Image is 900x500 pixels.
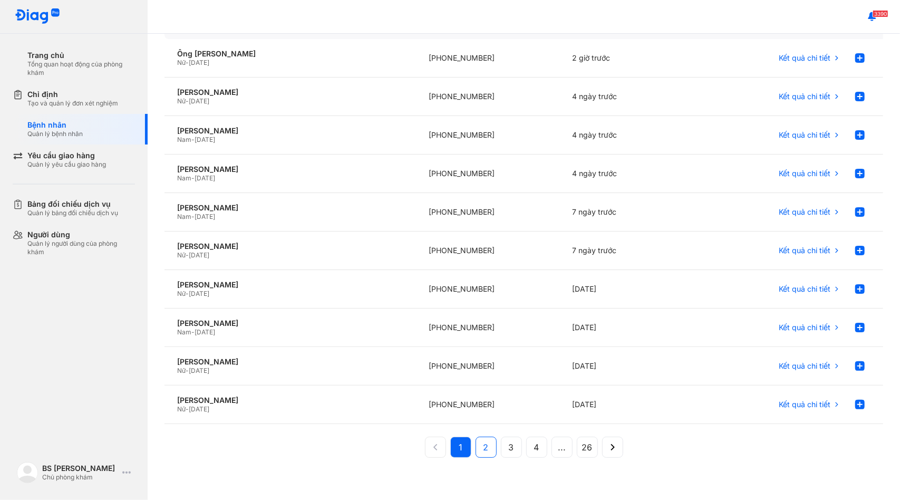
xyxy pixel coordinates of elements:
span: - [186,290,189,297]
span: Kết quả chi tiết [779,207,830,217]
span: ... [558,441,566,454]
div: Bảng đối chiếu dịch vụ [27,199,118,209]
span: Nữ [177,290,186,297]
span: 1 [459,441,462,454]
span: Nữ [177,367,186,374]
span: [DATE] [195,213,215,220]
span: [DATE] [189,59,209,66]
div: [PHONE_NUMBER] [416,39,560,78]
div: 7 ngày trước [560,193,704,232]
span: [DATE] [189,367,209,374]
span: [DATE] [189,290,209,297]
div: Quản lý người dùng của phòng khám [27,239,135,256]
button: 3 [501,437,522,458]
div: [DATE] [560,270,704,309]
div: Yêu cầu giao hàng [27,151,106,160]
div: [PERSON_NAME] [177,319,403,328]
span: 3390 [873,10,888,17]
img: logo [17,462,38,483]
span: 3 [509,441,514,454]
div: [PHONE_NUMBER] [416,347,560,386]
span: Kết quả chi tiết [779,246,830,255]
div: [PHONE_NUMBER] [416,78,560,116]
span: Kết quả chi tiết [779,284,830,294]
div: 7 ngày trước [560,232,704,270]
span: Nam [177,174,191,182]
button: ... [551,437,573,458]
div: [PHONE_NUMBER] [416,270,560,309]
span: Nữ [177,97,186,105]
span: 2 [483,441,489,454]
div: Ông [PERSON_NAME] [177,49,403,59]
span: Kết quả chi tiết [779,323,830,332]
span: - [186,97,189,105]
span: [DATE] [189,251,209,259]
div: [PERSON_NAME] [177,126,403,136]
div: Bệnh nhân [27,120,83,130]
div: [PHONE_NUMBER] [416,155,560,193]
div: 2 giờ trước [560,39,704,78]
div: 4 ngày trước [560,78,704,116]
button: 4 [526,437,547,458]
span: - [186,251,189,259]
span: [DATE] [189,97,209,105]
button: 2 [476,437,497,458]
div: Chủ phòng khám [42,473,118,482]
div: [PHONE_NUMBER] [416,309,560,347]
img: logo [15,8,60,25]
span: Nam [177,328,191,336]
div: [DATE] [560,347,704,386]
span: Kết quả chi tiết [779,169,830,178]
div: [PERSON_NAME] [177,280,403,290]
div: 4 ngày trước [560,155,704,193]
span: Kết quả chi tiết [779,400,830,409]
span: [DATE] [195,136,215,143]
div: [PHONE_NUMBER] [416,193,560,232]
div: [PERSON_NAME] [177,357,403,367]
span: Kết quả chi tiết [779,53,830,63]
div: [DATE] [560,309,704,347]
span: Nữ [177,59,186,66]
div: BS [PERSON_NAME] [42,464,118,473]
span: - [186,405,189,413]
div: Quản lý bảng đối chiếu dịch vụ [27,209,118,217]
span: Nam [177,213,191,220]
span: Kết quả chi tiết [779,92,830,101]
span: - [191,136,195,143]
div: Tổng quan hoạt động của phòng khám [27,60,135,77]
div: Chỉ định [27,90,118,99]
div: Quản lý yêu cầu giao hàng [27,160,106,169]
div: [PERSON_NAME] [177,88,403,97]
div: [PHONE_NUMBER] [416,386,560,424]
button: 1 [450,437,471,458]
span: Kết quả chi tiết [779,130,830,140]
div: [DATE] [560,386,704,424]
div: Người dùng [27,230,135,239]
button: 26 [577,437,598,458]
div: Quản lý bệnh nhân [27,130,83,138]
span: - [191,213,195,220]
span: - [186,367,189,374]
span: Nam [177,136,191,143]
div: 4 ngày trước [560,116,704,155]
div: [PERSON_NAME] [177,203,403,213]
span: Nữ [177,405,186,413]
span: - [191,174,195,182]
span: [DATE] [195,328,215,336]
span: Kết quả chi tiết [779,361,830,371]
span: - [191,328,195,336]
span: [DATE] [195,174,215,182]
span: [DATE] [189,405,209,413]
div: [PERSON_NAME] [177,242,403,251]
div: [PHONE_NUMBER] [416,232,560,270]
span: 4 [534,441,539,454]
div: [PHONE_NUMBER] [416,116,560,155]
span: 26 [582,441,593,454]
div: Trang chủ [27,51,135,60]
div: Tạo và quản lý đơn xét nghiệm [27,99,118,108]
span: Nữ [177,251,186,259]
div: [PERSON_NAME] [177,165,403,174]
div: [PERSON_NAME] [177,396,403,405]
span: - [186,59,189,66]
